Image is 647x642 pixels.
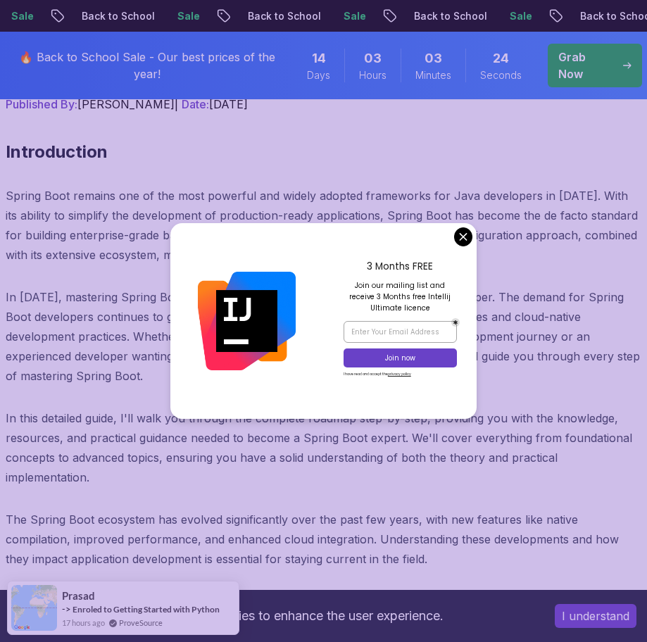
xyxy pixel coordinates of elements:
a: ProveSource [119,617,163,629]
p: Back to School [236,9,332,23]
span: 14 Days [312,49,326,68]
span: 24 Seconds [493,49,509,68]
p: Sale [498,9,543,23]
p: Sale [332,9,377,23]
button: Accept cookies [555,604,636,628]
span: Published By: [6,97,77,111]
p: Grab Now [558,49,612,82]
span: Hours [359,68,387,82]
p: The Spring Boot ecosystem has evolved significantly over the past few years, with new features li... [6,510,641,569]
p: [PERSON_NAME] | [DATE] [6,96,641,113]
span: Minutes [415,68,451,82]
span: -> [62,603,71,615]
div: This website uses cookies to enhance the user experience. [11,600,534,631]
h2: Introduction [6,141,641,163]
p: In this detailed guide, I'll walk you through the complete roadmap step-by-step, providing you wi... [6,408,641,487]
span: 3 Hours [364,49,382,68]
p: Spring Boot remains one of the most powerful and widely adopted frameworks for Java developers in... [6,186,641,265]
span: Days [307,68,330,82]
p: Back to School [402,9,498,23]
p: 🔥 Back to School Sale - Our best prices of the year! [8,49,286,82]
span: Prasad [62,590,95,602]
span: Seconds [480,68,522,82]
span: 17 hours ago [62,617,105,629]
img: provesource social proof notification image [11,585,57,631]
p: Sale [165,9,211,23]
a: Enroled to Getting Started with Python [73,604,220,615]
span: 3 Minutes [425,49,442,68]
span: Date: [182,97,209,111]
p: Back to School [70,9,165,23]
p: In [DATE], mastering Spring Boot is crucial if you want to succeed as a backend developer. The de... [6,287,641,386]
